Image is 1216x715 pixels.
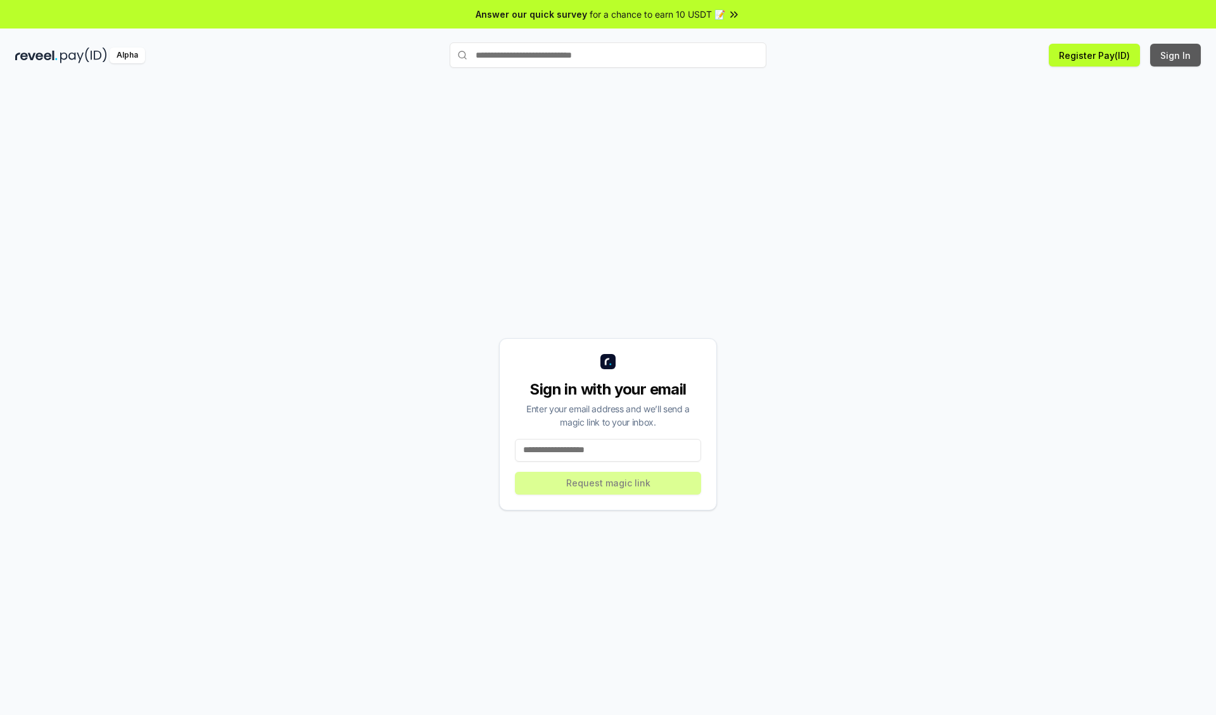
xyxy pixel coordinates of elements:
[515,379,701,400] div: Sign in with your email
[1049,44,1140,66] button: Register Pay(ID)
[60,47,107,63] img: pay_id
[600,354,616,369] img: logo_small
[15,47,58,63] img: reveel_dark
[476,8,587,21] span: Answer our quick survey
[590,8,725,21] span: for a chance to earn 10 USDT 📝
[1150,44,1201,66] button: Sign In
[110,47,145,63] div: Alpha
[515,402,701,429] div: Enter your email address and we’ll send a magic link to your inbox.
